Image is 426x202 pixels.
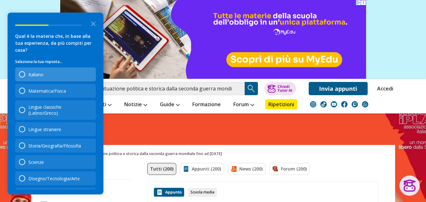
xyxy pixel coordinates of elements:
img: facebook [341,101,347,107]
a: Tutti (200) [147,163,176,175]
img: Appunti contenuto [156,189,163,195]
img: youtube [331,101,337,107]
img: Forum filtro contenuto [272,166,278,172]
div: Lingue straniere [28,126,61,132]
span: asia situazione politica e storica dalla seconda guerra mondiale fino ad [DATE] [81,149,225,159]
a: Appunti (200) [180,163,224,175]
div: Italiano [15,67,96,81]
a: Notizie [123,99,149,111]
a: Guide [158,99,181,111]
input: Cerca appunti, riassunti o versioni [86,82,245,95]
img: Appunti filtro contenuto [183,166,189,172]
img: Cerca appunti, riassunti o versioni [247,84,256,93]
div: Lingue classiche (Latino/Greco) [28,104,92,116]
button: ChiediTutor AI [264,82,296,95]
a: Invia appunti [309,82,368,95]
div: Italiano [28,72,44,78]
div: Scienze [15,155,96,169]
div: Chiedi Tutor AI [277,85,292,92]
a: Accedi [377,82,390,95]
img: twitch [352,101,358,107]
div: Disegno/Tecnologia/Arte [15,171,96,185]
a: News (200) [228,163,266,175]
div: Lingue straniere [15,122,96,136]
div: Storia/Geografia/Filosofia [15,139,96,153]
div: Matematica/Fisica [15,84,96,98]
button: Search Button [245,82,258,95]
img: instagram [310,101,316,107]
div: Survey [8,13,103,194]
div: Scienze [28,159,44,165]
a: Formazione [191,99,222,111]
div: Matematica/Fisica [28,88,66,94]
img: WhatsApp [362,101,368,107]
div: Qual è la materia che, in base alla tua esperienza, da più compiti per casa? [15,33,96,54]
a: Forum [232,99,256,111]
img: News filtro contenuto [231,166,237,172]
a: Ripetizioni [265,99,297,109]
button: Close the survey [87,17,100,30]
div: Disegno/Tecnologia/Arte [28,176,80,182]
img: tiktok [320,101,327,107]
p: Seleziona la tua risposta... [15,59,96,65]
div: Appunto [154,188,184,197]
div: Altre [15,188,96,202]
a: Forum (200) [269,163,310,175]
div: Scuola media [188,188,217,197]
div: Lingue classiche (Latino/Greco) [15,100,96,120]
div: Storia/Geografia/Filosofia [28,143,81,149]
